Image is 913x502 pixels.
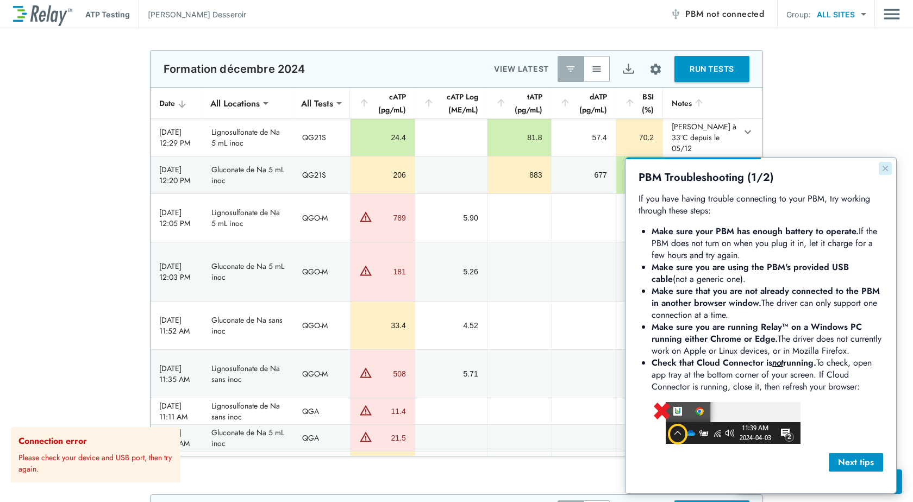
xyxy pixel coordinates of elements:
[159,261,194,283] div: [DATE] 12:03 PM
[670,9,681,20] img: Offline Icon
[18,448,176,475] p: Please check your device and USB port, then try again.
[375,368,406,379] div: 508
[85,9,130,20] p: ATP Testing
[203,398,293,424] td: Lignosulfonate de Na sans inoc
[293,156,350,193] td: QG21S
[359,90,406,116] div: cATP (pg/mL)
[375,212,406,223] div: 789
[159,315,194,336] div: [DATE] 11:52 AM
[641,55,670,84] button: Site setup
[424,212,478,223] div: 5.90
[424,266,478,277] div: 5.26
[674,56,749,82] button: RUN TESTS
[359,210,372,223] img: Warning
[423,90,478,116] div: cATP Log (ME/mL)
[293,398,350,424] td: QGA
[649,62,662,76] img: Settings Icon
[359,132,406,143] div: 24.4
[424,320,478,331] div: 4.52
[560,132,607,143] div: 57.4
[375,432,406,443] div: 21.5
[496,170,542,180] div: 883
[203,92,267,114] div: All Locations
[615,56,641,82] button: Export
[359,404,372,417] img: Warning
[293,425,350,451] td: QGA
[359,320,406,331] div: 33.4
[565,64,576,74] img: Latest
[884,4,900,24] img: Drawer Icon
[13,3,72,26] img: LuminUltra Relay
[375,266,406,277] div: 181
[624,90,654,116] div: BSI (%)
[496,90,542,116] div: tATP (pg/mL)
[706,8,764,20] span: not connected
[494,62,549,76] p: VIEW LATEST
[359,264,372,277] img: Warning
[359,366,372,379] img: Warning
[159,207,194,229] div: [DATE] 12:05 PM
[203,119,293,156] td: Lignosulfonate de Na 5 mL inoc
[666,3,768,25] button: PBM not connected
[560,90,607,116] div: dATP (pg/mL)
[786,9,811,20] p: Group:
[148,9,246,20] p: [PERSON_NAME] Desseroir
[496,132,542,143] div: 81.8
[203,350,293,398] td: Lignosulfonate de Na sans inoc
[560,170,607,180] div: 677
[591,64,602,74] img: View All
[179,431,187,440] button: close
[293,242,350,301] td: QGO-M
[739,123,757,141] button: expand row
[424,368,478,379] div: 5.71
[159,363,194,385] div: [DATE] 11:35 AM
[293,302,350,349] td: QGO-M
[293,92,341,114] div: All Tests
[359,430,372,443] img: Warning
[203,425,293,451] td: Gluconate de Na 5 mL inoc
[203,156,293,193] td: Gluconate de Na 5 mL inoc
[293,119,350,156] td: QG21S
[18,435,87,447] strong: Connection error
[164,62,305,76] p: Formation décembre 2024
[293,194,350,242] td: QGO-M
[625,132,654,143] div: 70.2
[359,170,406,180] div: 206
[151,88,203,119] th: Date
[375,406,406,417] div: 11.4
[685,7,764,22] span: PBM
[159,400,194,422] div: [DATE] 11:11 AM
[203,242,293,301] td: Gluconate de Na 5 mL inoc
[622,62,635,76] img: Export Icon
[662,119,739,156] td: [PERSON_NAME] à 33°C depuis le 05/12
[626,158,896,493] iframe: bubble
[203,194,293,242] td: Lignosulfonate de Na 5 mL inoc
[293,350,350,398] td: QGO-M
[159,164,194,186] div: [DATE] 12:20 PM
[159,127,194,148] div: [DATE] 12:29 PM
[884,4,900,24] button: Main menu
[672,97,730,110] div: Notes
[203,302,293,349] td: Gluconate de Na sans inoc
